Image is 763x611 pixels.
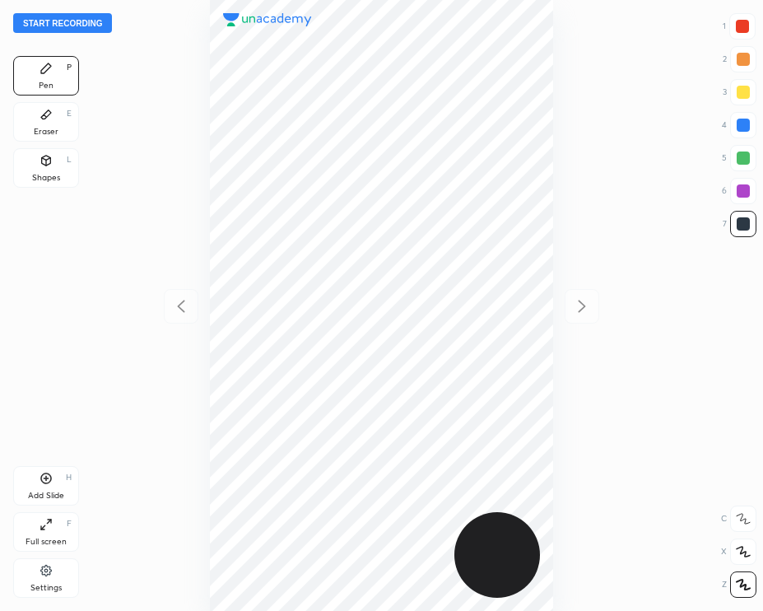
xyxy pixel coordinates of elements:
div: H [66,473,72,482]
div: P [67,63,72,72]
div: X [721,539,756,565]
div: E [67,110,72,118]
div: 5 [722,145,756,171]
div: F [67,520,72,528]
div: 6 [722,178,756,204]
div: 3 [723,79,756,105]
div: 2 [723,46,756,72]
div: Shapes [32,174,60,182]
div: Z [722,571,756,598]
img: logo.38c385cc.svg [223,13,312,26]
div: L [67,156,72,164]
div: 4 [722,112,756,138]
button: Start recording [13,13,112,33]
div: 7 [723,211,756,237]
div: Eraser [34,128,58,136]
div: C [721,506,756,532]
div: Full screen [26,538,67,546]
div: Settings [30,584,62,592]
div: 1 [723,13,756,40]
div: Add Slide [28,492,64,500]
div: Pen [39,82,54,90]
